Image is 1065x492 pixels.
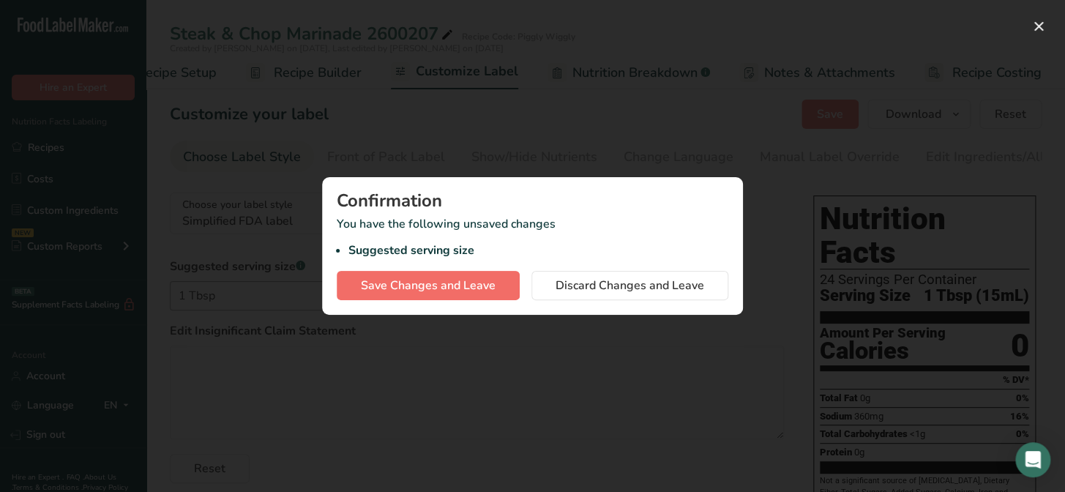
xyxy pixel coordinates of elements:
div: Open Intercom Messenger [1015,442,1050,477]
p: You have the following unsaved changes [337,215,728,259]
span: Discard Changes and Leave [556,277,704,294]
button: Discard Changes and Leave [531,271,728,300]
li: Suggested serving size [348,242,728,259]
div: Confirmation [337,192,728,209]
span: Save Changes and Leave [361,277,496,294]
button: Save Changes and Leave [337,271,520,300]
